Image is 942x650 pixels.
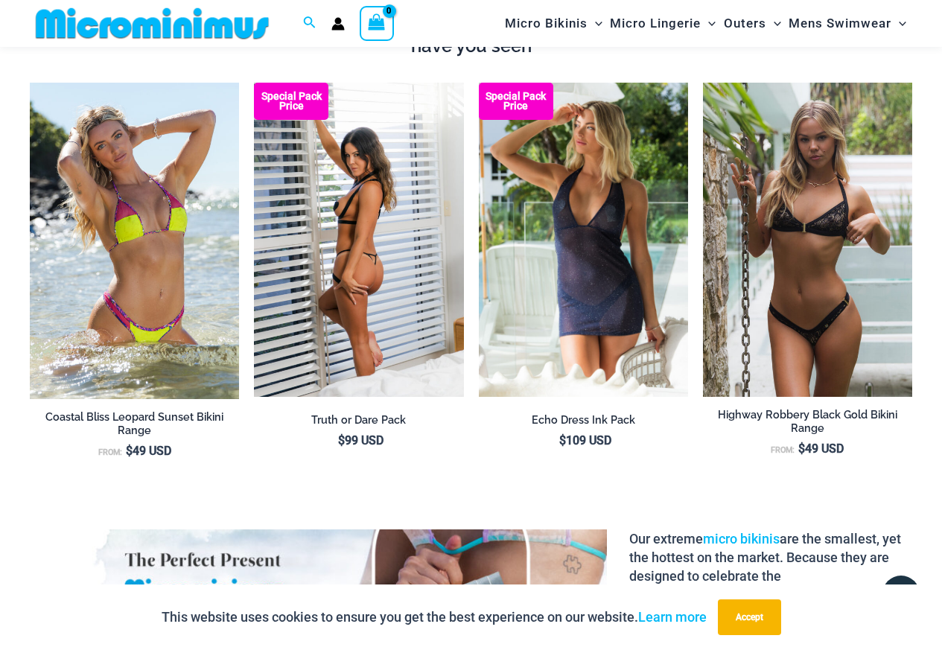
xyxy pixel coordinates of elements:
[254,413,463,433] a: Truth or Dare Pack
[479,83,688,397] a: Echo Ink 5671 Dress 682 Thong 07 Echo Ink 5671 Dress 682 Thong 08Echo Ink 5671 Dress 682 Thong 08
[703,408,912,436] h2: Highway Robbery Black Gold Bikini Range
[703,531,780,547] a: micro bikinis
[254,83,463,397] img: Truth or Dare Black 1905 Bodysuit 611 Micro 06
[703,83,912,397] a: Highway Robbery Black Gold 359 Clip Top 439 Clip Bottom 01v2Highway Robbery Black Gold 359 Clip T...
[559,433,611,447] bdi: 109 USD
[479,413,688,427] h2: Echo Dress Ink Pack
[30,410,239,444] a: Coastal Bliss Leopard Sunset Bikini Range
[30,410,239,438] h2: Coastal Bliss Leopard Sunset Bikini Range
[338,433,345,447] span: $
[254,413,463,427] h2: Truth or Dare Pack
[798,442,844,456] bdi: 49 USD
[479,92,553,111] b: Special Pack Price
[559,433,566,447] span: $
[703,83,912,397] img: Highway Robbery Black Gold 359 Clip Top 439 Clip Bottom 01v2
[254,83,463,397] a: Truth or Dare Black 1905 Bodysuit 611 Micro 07 Truth or Dare Black 1905 Bodysuit 611 Micro 06Trut...
[638,609,707,625] a: Learn more
[30,7,275,40] img: MM SHOP LOGO FLAT
[798,442,805,456] span: $
[338,433,384,447] bdi: 99 USD
[254,92,328,111] b: Special Pack Price
[771,445,795,455] span: From:
[30,83,239,399] img: Coastal Bliss Leopard Sunset 3171 Tri Top 4371 Thong Bikini 06
[718,599,781,635] button: Accept
[98,447,122,457] span: From:
[30,83,239,399] a: Coastal Bliss Leopard Sunset 3171 Tri Top 4371 Thong Bikini 06Coastal Bliss Leopard Sunset 3171 T...
[479,83,688,397] img: Echo Ink 5671 Dress 682 Thong 07
[479,413,688,433] a: Echo Dress Ink Pack
[126,444,133,458] span: $
[162,606,707,628] p: This website uses cookies to ensure you get the best experience on our website.
[703,408,912,442] a: Highway Robbery Black Gold Bikini Range
[126,444,171,458] bdi: 49 USD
